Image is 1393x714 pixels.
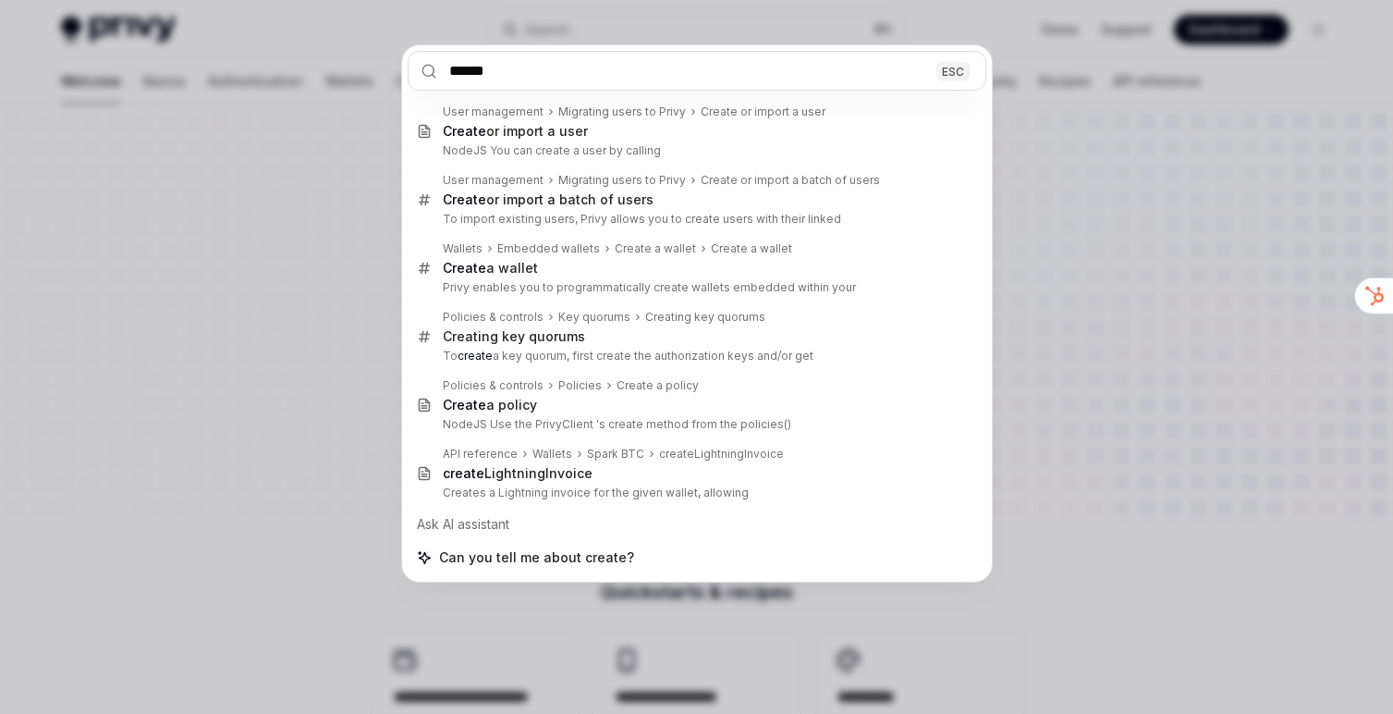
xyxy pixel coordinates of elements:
[617,378,699,393] div: Create a policy
[443,191,486,207] b: Create
[645,310,765,325] div: Creating key quorums
[408,508,986,541] div: Ask AI assistant
[532,447,572,462] div: Wallets
[443,378,544,393] div: Policies & controls
[443,465,484,481] b: create
[936,61,970,80] div: ESC
[443,447,518,462] div: API reference
[443,123,588,140] div: or import a user
[443,105,544,119] div: User management
[443,465,593,482] div: LightningInvoice
[443,123,486,139] b: Create
[443,191,654,208] div: or import a batch of users
[443,280,947,295] p: Privy enables you to programmatically create wallets embedded within your
[587,447,644,462] div: Spark BTC
[443,397,486,412] b: Create
[443,417,947,432] p: NodeJS Use the PrivyClient 's create method from the policies()
[443,486,947,500] p: Creates a Lightning invoice for the given wallet, allowing
[443,241,483,256] div: Wallets
[558,173,686,188] div: Migrating users to Privy
[443,212,947,227] p: To import existing users, Privy allows you to create users with their linked
[497,241,600,256] div: Embedded wallets
[615,241,696,256] div: Create a wallet
[558,105,686,119] div: Migrating users to Privy
[701,105,825,119] div: Create or import a user
[443,260,486,276] b: Create
[439,548,634,567] span: Can you tell me about create?
[443,173,544,188] div: User management
[659,447,784,462] div: createLightningInvoice
[711,241,792,256] div: Create a wallet
[443,349,947,363] p: To a key quorum, first create the authorization keys and/or get
[558,310,630,325] div: Key quorums
[443,310,544,325] div: Policies & controls
[558,378,602,393] div: Policies
[443,260,538,277] div: a wallet
[443,397,537,413] div: a policy
[458,349,493,363] b: create
[443,143,947,158] p: NodeJS You can create a user by calling
[701,173,880,188] div: Create or import a batch of users
[443,328,585,345] div: Creating key quorums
